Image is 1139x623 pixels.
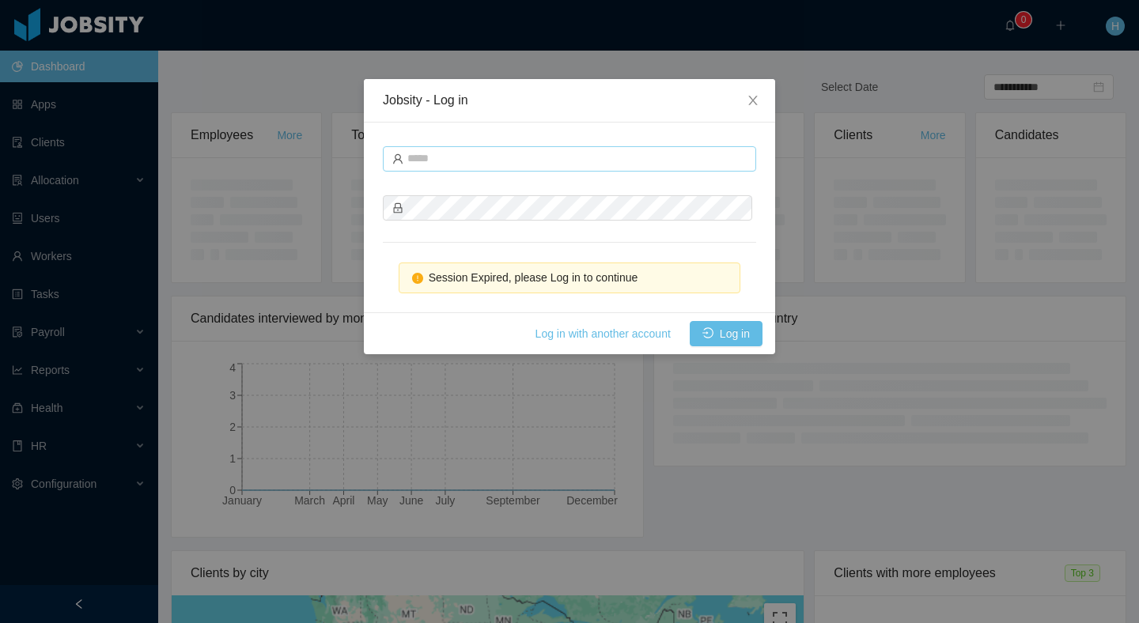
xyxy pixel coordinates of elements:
[392,153,403,164] i: icon: user
[429,271,638,284] span: Session Expired, please Log in to continue
[412,273,423,284] i: icon: exclamation-circle
[523,321,683,346] button: Log in with another account
[383,92,756,109] div: Jobsity - Log in
[747,94,759,107] i: icon: close
[392,202,403,213] i: icon: lock
[731,79,775,123] button: Close
[690,321,762,346] button: icon: loginLog in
